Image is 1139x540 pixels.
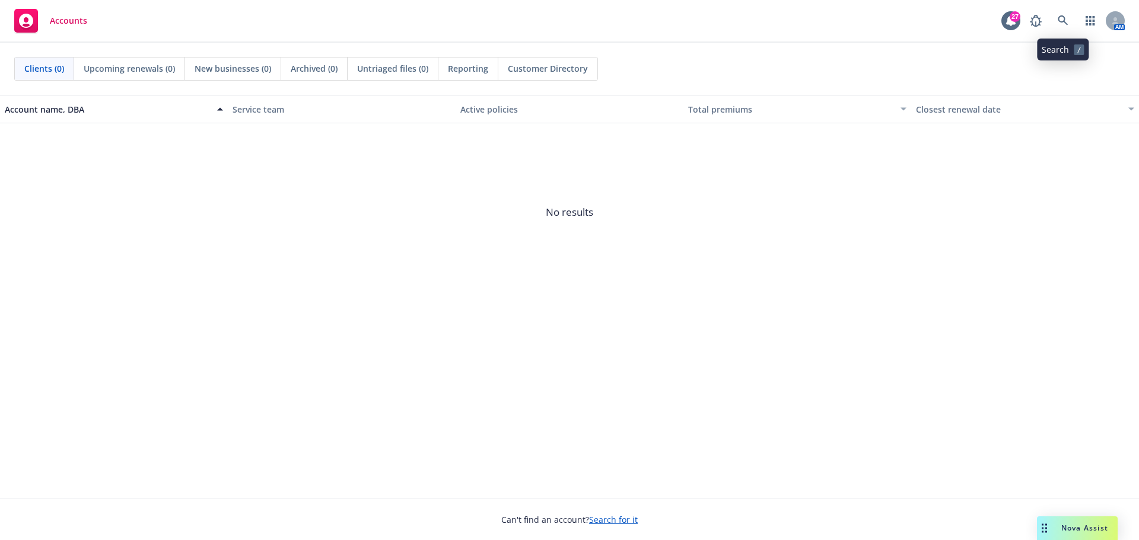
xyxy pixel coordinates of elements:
[228,95,456,123] button: Service team
[460,103,679,116] div: Active policies
[688,103,893,116] div: Total premiums
[1037,516,1118,540] button: Nova Assist
[5,103,210,116] div: Account name, DBA
[683,95,911,123] button: Total premiums
[24,62,64,75] span: Clients (0)
[1061,523,1108,533] span: Nova Assist
[195,62,271,75] span: New businesses (0)
[911,95,1139,123] button: Closest renewal date
[448,62,488,75] span: Reporting
[508,62,588,75] span: Customer Directory
[9,4,92,37] a: Accounts
[233,103,451,116] div: Service team
[589,514,638,525] a: Search for it
[1037,516,1052,540] div: Drag to move
[1078,9,1102,33] a: Switch app
[50,16,87,25] span: Accounts
[84,62,175,75] span: Upcoming renewals (0)
[357,62,428,75] span: Untriaged files (0)
[1010,11,1020,22] div: 27
[291,62,338,75] span: Archived (0)
[916,103,1121,116] div: Closest renewal date
[501,513,638,526] span: Can't find an account?
[456,95,683,123] button: Active policies
[1024,9,1048,33] a: Report a Bug
[1051,9,1075,33] a: Search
